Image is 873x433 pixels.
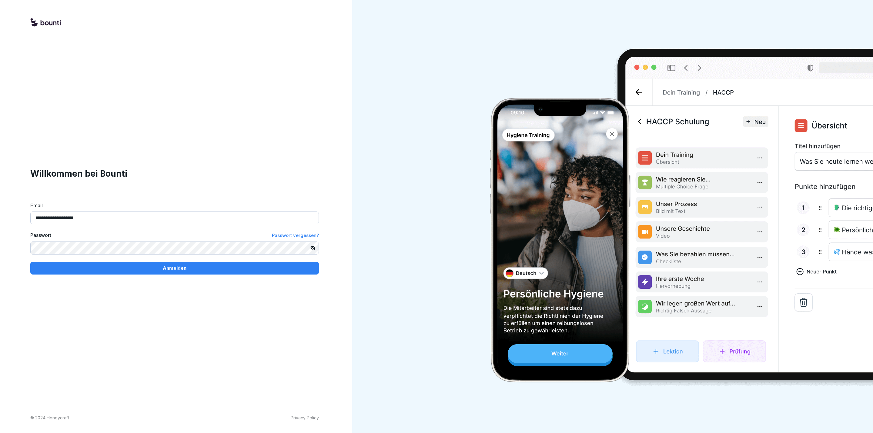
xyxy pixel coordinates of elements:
[291,415,319,421] a: Privacy Policy
[30,202,319,209] label: Email
[30,262,319,275] button: Anmelden
[30,415,69,421] p: © 2024 Honeycraft
[30,18,61,27] img: logo.svg
[272,232,319,238] span: Passwort vergessen?
[30,167,319,180] h1: Willkommen bei Bounti
[163,265,186,271] p: Anmelden
[272,231,319,239] a: Passwort vergessen?
[30,231,51,239] label: Passwort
